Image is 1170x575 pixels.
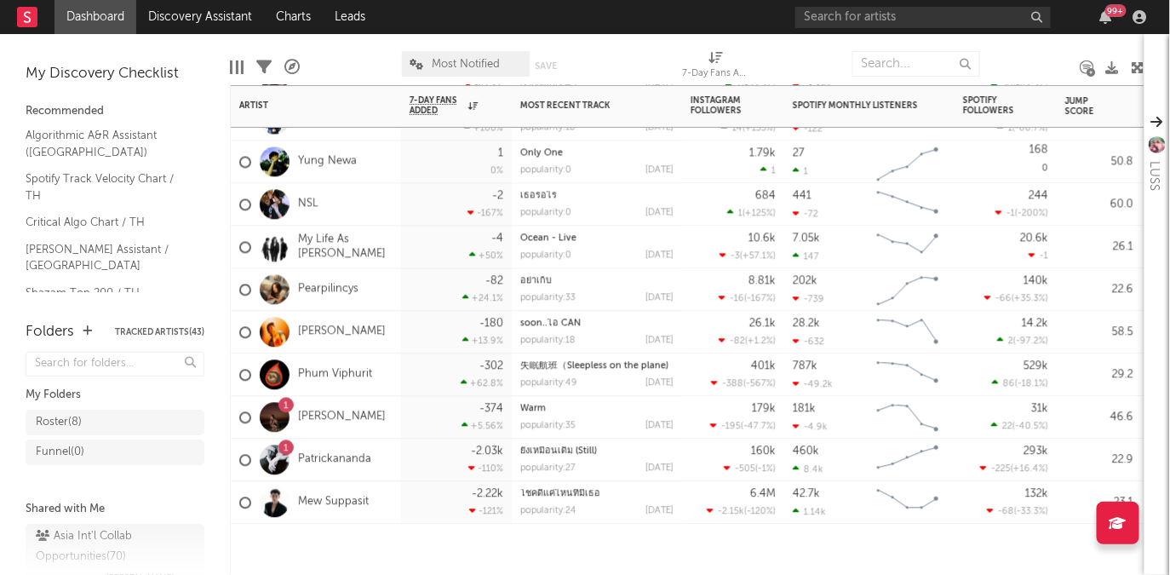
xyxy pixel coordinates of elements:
[1024,446,1048,457] div: 293k
[793,446,819,457] div: 460k
[520,191,674,200] div: เธอรอไร
[520,378,577,388] div: popularity: 49
[743,423,773,432] span: -47.7 %
[239,101,367,111] div: Artist
[711,378,776,389] div: ( )
[997,123,1048,134] div: ( )
[720,250,776,262] div: ( )
[793,190,812,201] div: 441
[26,101,204,122] div: Recommended
[1024,275,1048,286] div: 140k
[869,183,946,226] svg: Chart title
[433,59,501,70] span: Most Notified
[490,166,503,175] div: 0 %
[747,508,773,517] span: -120 %
[645,123,674,132] div: [DATE]
[991,421,1048,432] div: ( )
[748,275,776,286] div: 8.81k
[520,319,674,328] div: soon..ไอ CAN
[298,495,369,509] a: Mew Suppasit
[298,282,358,296] a: Pearpilincys
[520,336,576,345] div: popularity: 18
[998,508,1014,517] span: -68
[793,147,805,158] div: 27
[724,463,776,474] div: ( )
[284,43,300,92] div: A&R Pipeline
[520,404,546,413] a: Warm
[751,446,776,457] div: 160k
[869,439,946,481] svg: Chart title
[1007,210,1015,219] span: -1
[520,101,648,111] div: Most Recent Track
[719,293,776,304] div: ( )
[1040,252,1048,262] span: -1
[645,208,674,217] div: [DATE]
[520,506,576,515] div: popularity: 24
[1065,194,1133,215] div: 60.0
[479,318,503,329] div: -180
[1015,124,1046,134] span: -66.7 %
[748,233,776,244] div: 10.6k
[718,508,744,517] span: -2.15k
[520,123,576,132] div: popularity: 18
[730,337,745,347] span: -82
[298,197,318,211] a: NSL
[995,295,1012,304] span: -66
[1065,279,1133,300] div: 22.6
[995,208,1048,219] div: ( )
[793,101,921,111] div: Spotify Monthly Listeners
[735,465,755,474] span: -505
[1029,190,1048,201] div: 244
[520,293,576,302] div: popularity: 33
[471,446,503,457] div: -2.03k
[869,141,946,183] svg: Chart title
[852,51,980,77] input: Search...
[755,190,776,201] div: 684
[520,165,571,175] div: popularity: 0
[721,423,741,432] span: -195
[520,489,674,498] div: โชคดีแค่ไหนที่มีเธอ
[749,318,776,329] div: 26.1k
[1065,109,1133,129] div: 60.1
[26,385,204,405] div: My Folders
[520,421,576,430] div: popularity: 35
[520,148,674,158] div: Only One
[1105,4,1127,17] div: 99 +
[721,123,776,134] div: ( )
[115,328,204,336] button: Tracked Artists(43)
[719,336,776,347] div: ( )
[410,95,464,116] span: 7-Day Fans Added
[1013,465,1046,474] span: +16.4 %
[793,488,820,499] div: 42.7k
[520,250,571,260] div: popularity: 0
[520,463,576,473] div: popularity: 27
[793,123,823,134] div: -122
[1031,403,1048,414] div: 31k
[1029,144,1048,155] div: 168
[26,440,204,465] a: Funnel(0)
[793,208,818,219] div: -72
[722,380,743,389] span: -388
[485,275,503,286] div: -82
[1065,492,1133,513] div: 23.1
[991,465,1011,474] span: -225
[298,410,386,424] a: [PERSON_NAME]
[730,295,744,304] span: -16
[987,506,1048,517] div: ( )
[1144,161,1165,191] div: LUSS
[793,421,828,432] div: -4.9k
[1065,237,1133,257] div: 26.1
[980,463,1048,474] div: ( )
[26,170,187,204] a: Spotify Track Velocity Chart / TH
[26,352,204,377] input: Search for folders...
[26,240,187,275] a: [PERSON_NAME] Assistant / [GEOGRAPHIC_DATA]
[298,367,372,382] a: Phum Viphurit
[472,488,503,499] div: -2.22k
[36,442,84,463] div: Funnel ( 0 )
[298,233,393,262] a: My Life As [PERSON_NAME]
[1008,337,1013,347] span: 2
[743,252,773,262] span: +57.1 %
[1008,124,1012,134] span: 1
[1020,233,1048,244] div: 20.6k
[752,403,776,414] div: 179k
